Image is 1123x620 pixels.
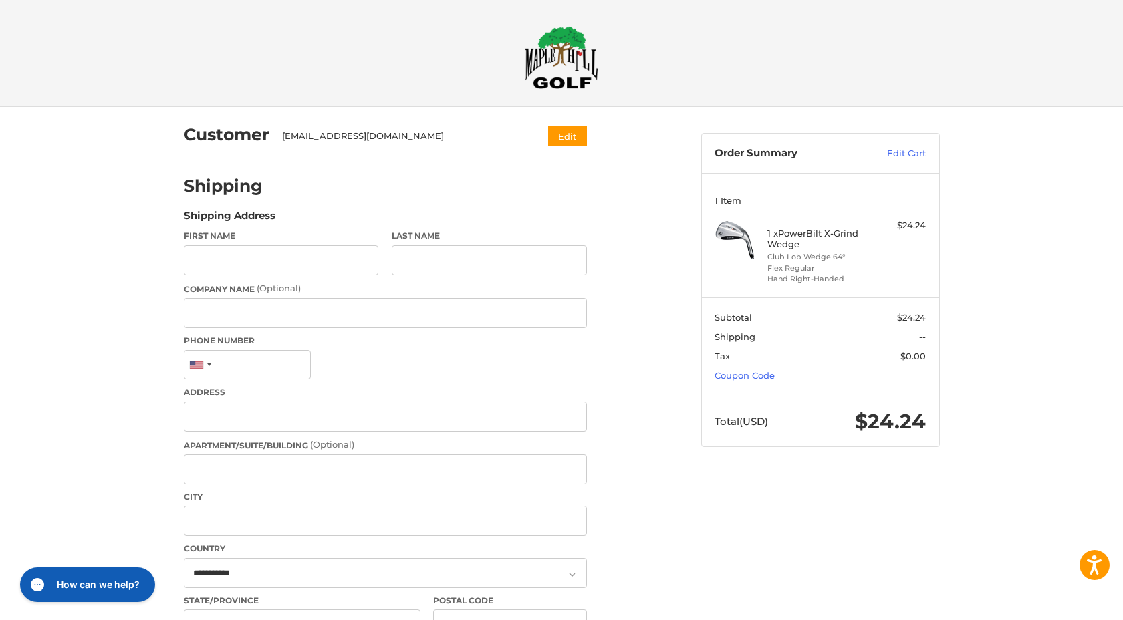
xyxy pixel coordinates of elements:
[715,415,768,428] span: Total (USD)
[184,595,420,607] label: State/Province
[767,228,870,250] h4: 1 x PowerBilt X-Grind Wedge
[897,312,926,323] span: $24.24
[873,219,926,232] div: $24.24
[715,351,730,361] span: Tax
[767,273,870,285] li: Hand Right-Handed
[858,147,926,160] a: Edit Cart
[900,351,926,361] span: $0.00
[767,251,870,263] li: Club Lob Wedge 64°
[184,438,587,452] label: Apartment/Suite/Building
[184,230,379,242] label: First Name
[392,230,587,242] label: Last Name
[715,147,858,160] h3: Order Summary
[767,263,870,274] li: Flex Regular
[855,409,926,434] span: $24.24
[548,126,587,146] button: Edit
[282,130,522,143] div: [EMAIL_ADDRESS][DOMAIN_NAME]
[184,124,269,145] h2: Customer
[715,331,755,342] span: Shipping
[184,491,587,503] label: City
[184,335,587,347] label: Phone Number
[715,312,752,323] span: Subtotal
[715,195,926,206] h3: 1 Item
[184,542,587,555] label: Country
[433,595,587,607] label: Postal Code
[525,26,598,89] img: Maple Hill Golf
[184,282,587,295] label: Company Name
[919,331,926,342] span: --
[13,563,159,607] iframe: Gorgias live chat messenger
[310,439,354,450] small: (Optional)
[257,283,301,293] small: (Optional)
[184,351,215,379] div: United States: +1
[184,176,263,196] h2: Shipping
[715,370,775,381] a: Coupon Code
[184,208,275,230] legend: Shipping Address
[184,386,587,398] label: Address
